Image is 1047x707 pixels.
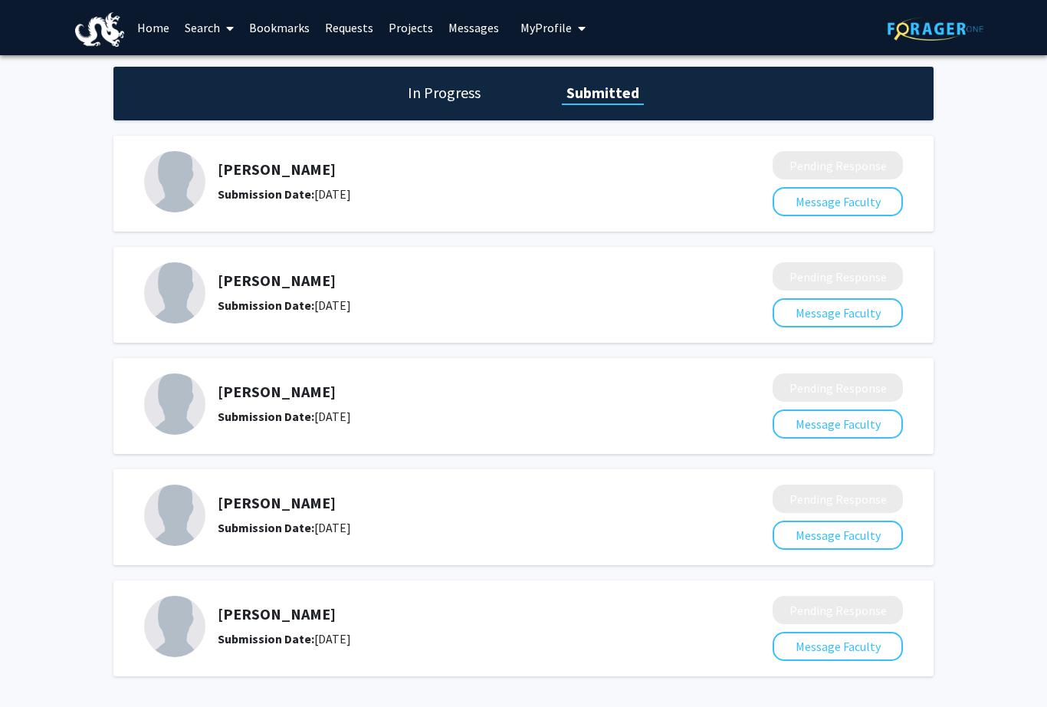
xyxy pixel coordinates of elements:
[562,82,644,104] h1: Submitted
[144,151,205,212] img: Profile Picture
[218,160,691,179] h5: [PERSON_NAME]
[773,639,903,654] a: Message Faculty
[773,596,903,624] button: Pending Response
[130,1,177,54] a: Home
[144,262,205,324] img: Profile Picture
[773,305,903,321] a: Message Faculty
[218,409,314,424] b: Submission Date:
[218,520,314,535] b: Submission Date:
[144,373,205,435] img: Profile Picture
[773,409,903,439] button: Message Faculty
[218,271,691,290] h5: [PERSON_NAME]
[773,262,903,291] button: Pending Response
[218,631,314,646] b: Submission Date:
[144,596,205,657] img: Profile Picture
[403,82,485,104] h1: In Progress
[773,632,903,661] button: Message Faculty
[218,605,691,623] h5: [PERSON_NAME]
[177,1,241,54] a: Search
[218,630,691,648] div: [DATE]
[773,485,903,513] button: Pending Response
[218,518,691,537] div: [DATE]
[75,12,124,47] img: Drexel University Logo
[218,186,314,202] b: Submission Date:
[317,1,381,54] a: Requests
[773,373,903,402] button: Pending Response
[218,185,691,203] div: [DATE]
[11,638,65,695] iframe: Chat
[773,298,903,327] button: Message Faculty
[773,194,903,209] a: Message Faculty
[218,298,314,313] b: Submission Date:
[218,407,691,426] div: [DATE]
[218,296,691,314] div: [DATE]
[144,485,205,546] img: Profile Picture
[888,17,983,41] img: ForagerOne Logo
[381,1,441,54] a: Projects
[241,1,317,54] a: Bookmarks
[773,521,903,550] button: Message Faculty
[773,187,903,216] button: Message Faculty
[773,416,903,432] a: Message Faculty
[441,1,507,54] a: Messages
[773,528,903,543] a: Message Faculty
[218,494,691,512] h5: [PERSON_NAME]
[218,383,691,401] h5: [PERSON_NAME]
[520,20,572,35] span: My Profile
[773,151,903,179] button: Pending Response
